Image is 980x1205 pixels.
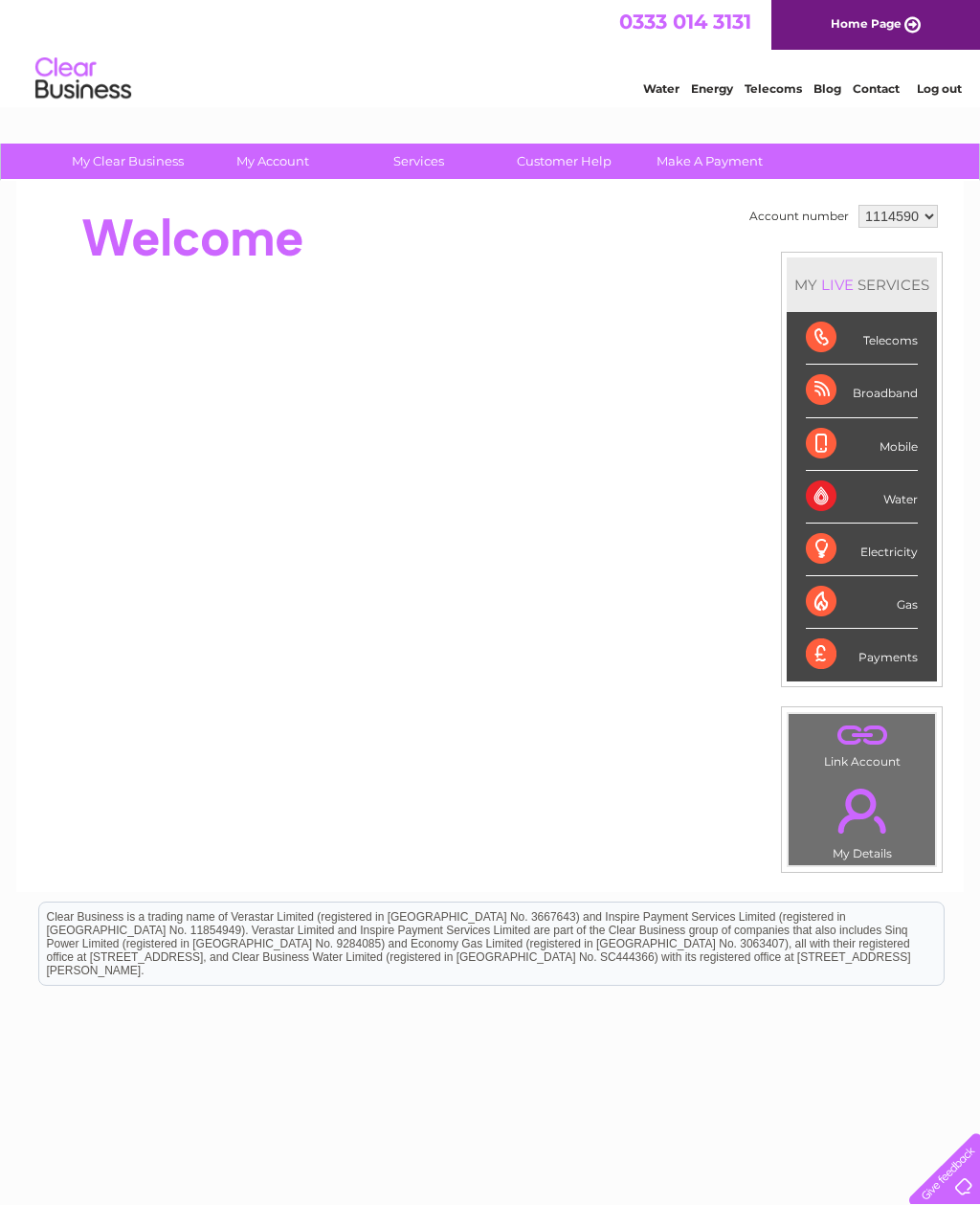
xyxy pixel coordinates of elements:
[806,524,918,576] div: Electricity
[793,719,930,752] a: .
[643,81,679,96] a: Water
[806,471,918,524] div: Water
[793,777,930,844] a: .
[813,81,841,96] a: Blog
[194,144,352,179] a: My Account
[745,200,854,233] td: Account number
[619,10,751,33] a: 0333 014 3131
[485,144,643,179] a: Customer Help
[49,144,207,179] a: My Clear Business
[788,713,936,773] td: Link Account
[806,629,918,681] div: Payments
[691,81,733,96] a: Energy
[806,312,918,365] div: Telecoms
[806,418,918,471] div: Mobile
[806,576,918,629] div: Gas
[817,276,857,294] div: LIVE
[787,257,937,312] div: MY SERVICES
[917,81,962,96] a: Log out
[853,81,900,96] a: Contact
[788,772,936,866] td: My Details
[34,50,132,108] img: logo.png
[340,144,498,179] a: Services
[745,81,802,96] a: Telecoms
[631,144,789,179] a: Make A Payment
[806,365,918,417] div: Broadband
[39,11,944,93] div: Clear Business is a trading name of Verastar Limited (registered in [GEOGRAPHIC_DATA] No. 3667643...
